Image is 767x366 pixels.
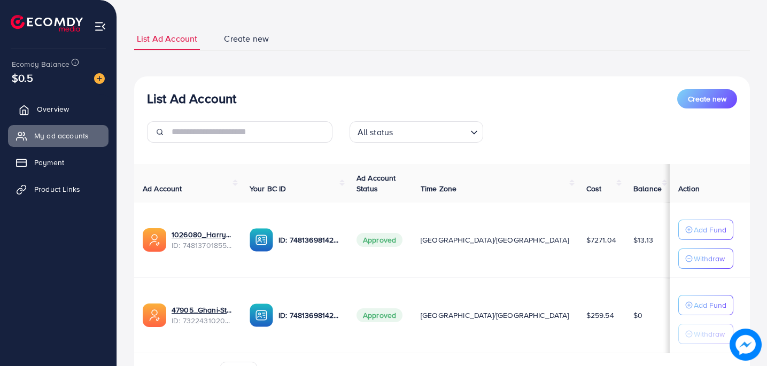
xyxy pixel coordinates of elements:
span: Create new [688,94,726,104]
span: Payment [34,157,64,168]
a: Overview [8,98,109,120]
span: $7271.04 [586,235,616,245]
button: Create new [677,89,737,108]
span: $0.5 [12,70,34,85]
a: My ad accounts [8,125,109,146]
a: Product Links [8,178,109,200]
p: Withdraw [694,328,725,340]
img: image [730,329,762,361]
span: $259.54 [586,310,614,321]
a: 47905_Ghani-Store_1704886350257 [172,305,233,315]
span: ID: 7481370185598025729 [172,240,233,251]
span: Approved [357,308,402,322]
span: $0 [633,310,642,321]
span: Product Links [34,184,80,194]
a: Payment [8,152,109,173]
span: Action [678,183,700,194]
img: ic-ba-acc.ded83a64.svg [250,228,273,252]
p: ID: 7481369814251044881 [278,233,339,246]
div: <span class='underline'>1026080_Harrys Store_1741892246211</span></br>7481370185598025729 [172,229,233,251]
span: Create new [224,33,269,45]
span: ID: 7322431020572327937 [172,315,233,326]
p: Add Fund [694,223,726,236]
span: $13.13 [633,235,653,245]
span: All status [355,124,396,140]
span: Ecomdy Balance [12,59,69,69]
p: ID: 7481369814251044881 [278,309,339,322]
span: Ad Account Status [357,173,396,194]
img: logo [11,15,83,32]
div: Search for option [350,121,483,143]
span: Balance [633,183,662,194]
img: ic-ads-acc.e4c84228.svg [143,228,166,252]
img: ic-ads-acc.e4c84228.svg [143,303,166,327]
span: [GEOGRAPHIC_DATA]/[GEOGRAPHIC_DATA] [421,235,569,245]
img: menu [94,20,106,33]
span: My ad accounts [34,130,89,141]
span: Your BC ID [250,183,286,194]
p: Withdraw [694,252,725,265]
span: Time Zone [421,183,456,194]
span: List Ad Account [137,33,197,45]
button: Add Fund [678,220,733,240]
button: Withdraw [678,324,733,344]
div: <span class='underline'>47905_Ghani-Store_1704886350257</span></br>7322431020572327937 [172,305,233,326]
button: Withdraw [678,248,733,269]
img: ic-ba-acc.ded83a64.svg [250,303,273,327]
input: Search for option [396,122,466,140]
span: Ad Account [143,183,182,194]
a: 1026080_Harrys Store_1741892246211 [172,229,233,240]
span: [GEOGRAPHIC_DATA]/[GEOGRAPHIC_DATA] [421,310,569,321]
button: Add Fund [678,295,733,315]
span: Overview [37,104,69,114]
img: image [94,73,105,84]
span: Cost [586,183,602,194]
h3: List Ad Account [147,91,236,106]
span: Approved [357,233,402,247]
p: Add Fund [694,299,726,312]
